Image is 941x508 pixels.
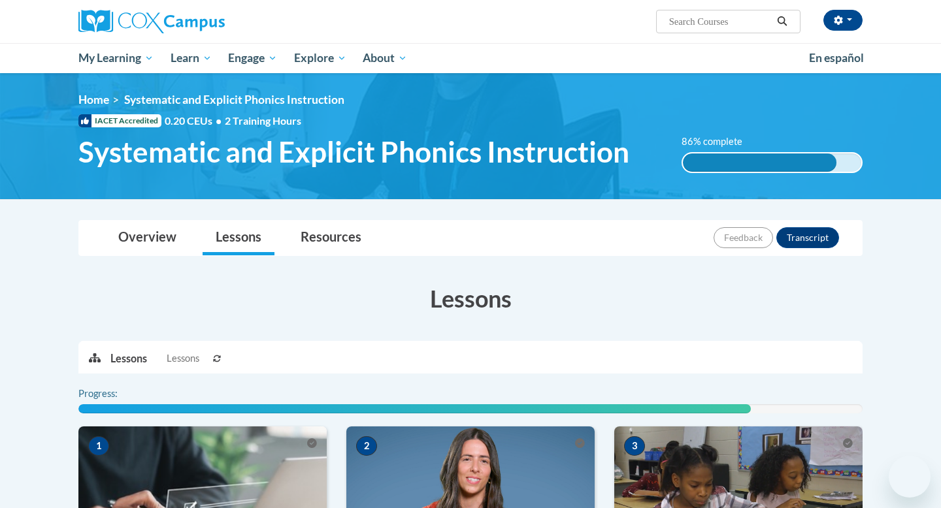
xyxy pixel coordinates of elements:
[668,14,772,29] input: Search Courses
[78,387,154,401] label: Progress:
[78,135,629,169] span: Systematic and Explicit Phonics Instruction
[78,10,225,33] img: Cox Campus
[772,14,792,29] button: Search
[78,50,154,66] span: My Learning
[162,43,220,73] a: Learn
[88,436,109,456] span: 1
[683,153,836,172] div: 86% complete
[363,50,407,66] span: About
[714,227,773,248] button: Feedback
[78,10,327,33] a: Cox Campus
[59,43,882,73] div: Main menu
[228,50,277,66] span: Engage
[294,50,346,66] span: Explore
[124,93,344,106] span: Systematic and Explicit Phonics Instruction
[78,114,161,127] span: IACET Accredited
[624,436,645,456] span: 3
[823,10,863,31] button: Account Settings
[809,51,864,65] span: En español
[286,43,355,73] a: Explore
[78,282,863,315] h3: Lessons
[105,221,190,255] a: Overview
[70,43,162,73] a: My Learning
[165,114,225,128] span: 0.20 CEUs
[801,44,872,72] a: En español
[110,351,147,366] p: Lessons
[356,436,377,456] span: 2
[78,93,109,106] a: Home
[355,43,416,73] a: About
[203,221,274,255] a: Lessons
[167,351,199,366] span: Lessons
[889,456,931,498] iframe: Button to launch messaging window
[288,221,374,255] a: Resources
[220,43,286,73] a: Engage
[776,227,839,248] button: Transcript
[171,50,212,66] span: Learn
[225,114,301,127] span: 2 Training Hours
[682,135,757,149] label: 86% complete
[216,114,222,127] span: •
